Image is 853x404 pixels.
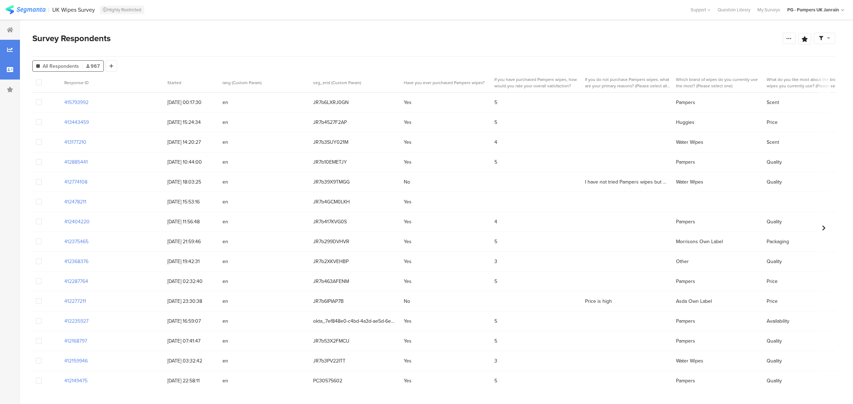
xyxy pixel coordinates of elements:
[313,258,397,265] span: JR7b2XKVEHBP
[767,138,779,146] span: Scent
[676,337,695,345] span: Pampers
[313,337,397,345] span: JR7b53X2FMCU
[494,119,497,126] span: 5
[676,158,695,166] span: Pampers
[767,278,778,285] span: Price
[767,218,782,225] span: Quality
[222,337,306,345] span: en
[167,258,215,265] span: [DATE] 19:42:31
[676,278,695,285] span: Pampers
[222,158,306,166] span: en
[222,317,306,325] span: en
[585,178,667,186] span: I have not tried Pampers wipes but prefer other brands based on recommendations.
[167,278,215,285] span: [DATE] 02:32:40
[222,99,306,106] span: en
[676,238,723,245] span: Morrisons Own Label
[767,377,782,384] span: Quality
[313,119,397,126] span: JR7b4527F2AP
[494,377,497,384] span: 5
[222,138,306,146] span: en
[48,6,49,14] div: |
[714,6,754,13] a: Question Library
[404,80,493,86] section: Have you ever purchased Pampers wipes?
[64,158,88,166] section: 412885441
[167,198,215,206] span: [DATE] 15:53:16
[404,178,410,186] span: No
[167,80,181,86] span: Started
[494,99,497,106] span: 5
[767,158,782,166] span: Quality
[313,80,361,86] span: seg_erid (Custom Param)
[167,178,215,186] span: [DATE] 18:03:25
[676,138,703,146] span: Water Wipes
[313,178,397,186] span: JR7b39X9TMGG
[676,297,712,305] span: Asda Own Label
[222,297,306,305] span: en
[676,357,703,365] span: Water Wipes
[167,377,215,384] span: [DATE] 22:58:11
[313,278,397,285] span: JR7b463AFENM
[222,357,306,365] span: en
[222,377,306,384] span: en
[64,238,88,245] section: 412375465
[167,119,215,126] span: [DATE] 15:24:34
[404,357,412,365] span: Yes
[767,297,778,305] span: Price
[494,218,497,225] span: 4
[404,238,412,245] span: Yes
[767,258,782,265] span: Quality
[494,238,497,245] span: 5
[64,99,88,106] section: 415793992
[676,258,689,265] span: Other
[404,158,412,166] span: Yes
[313,357,397,365] span: JR7b3PV22ITT
[167,357,215,365] span: [DATE] 03:32:42
[64,80,88,86] span: Response ID
[64,119,89,126] section: 413443459
[64,337,87,345] section: 412168797
[64,178,87,186] section: 412774108
[167,317,215,325] span: [DATE] 16:59:07
[585,76,674,89] section: If you do not purchase Pampers wipes, what are your primary reasons? (Please select all that apply)
[404,278,412,285] span: Yes
[404,218,412,225] span: Yes
[64,357,88,365] section: 412159946
[222,218,306,225] span: en
[64,258,88,265] section: 412368376
[313,158,397,166] span: JR7b10EMETJY
[64,218,90,225] section: 412404220
[767,357,782,365] span: Quality
[787,6,839,13] div: PG - Pampers UK Janrain
[222,278,306,285] span: en
[64,278,88,285] section: 412287764
[494,317,497,325] span: 5
[222,198,306,206] span: en
[64,297,86,305] section: 412277211
[43,62,79,70] span: All Respondents
[404,317,412,325] span: Yes
[767,317,789,325] span: Availability
[767,99,779,106] span: Scent
[5,5,45,14] img: segmanta logo
[167,158,215,166] span: [DATE] 10:44:00
[767,238,789,245] span: Packaging
[585,297,612,305] span: Price is high
[404,377,412,384] span: Yes
[494,278,497,285] span: 5
[313,297,397,305] span: JR7b6IPIAP7B
[100,6,144,14] div: Highly Restricted
[767,119,778,126] span: Price
[222,178,306,186] span: en
[167,238,215,245] span: [DATE] 21:59:46
[676,218,695,225] span: Pampers
[167,138,215,146] span: [DATE] 14:20:27
[52,6,95,13] div: UK Wipes Survey
[754,6,784,13] a: My Surveys
[313,99,397,106] span: JR7b6LXRJ0GN
[494,337,497,345] span: 5
[64,377,87,384] section: 412149475
[404,99,412,106] span: Yes
[313,138,397,146] span: JR7b3SUY021M
[404,258,412,265] span: Yes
